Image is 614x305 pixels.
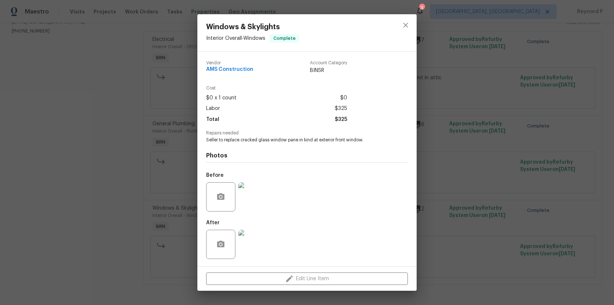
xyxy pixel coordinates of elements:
[206,61,253,65] span: Vendor
[335,114,347,125] span: $325
[206,103,220,114] span: Labor
[206,220,220,225] h5: After
[206,35,265,41] span: Interior Overall - Windows
[310,61,347,65] span: Account Category
[206,67,253,72] span: AMS Construction
[206,173,224,178] h5: Before
[397,16,414,34] button: close
[206,137,388,143] span: Seller to replace cracked glass window pane in kind at exterior front window.
[206,114,219,125] span: Total
[335,103,347,114] span: $325
[206,93,236,103] span: $0 x 1 count
[206,86,347,91] span: Cost
[206,23,299,31] span: Windows & Skylights
[340,93,347,103] span: $0
[206,152,408,159] h4: Photos
[206,131,408,136] span: Repairs needed
[270,35,299,42] span: Complete
[310,67,347,74] span: BINSR
[419,4,424,12] div: 3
